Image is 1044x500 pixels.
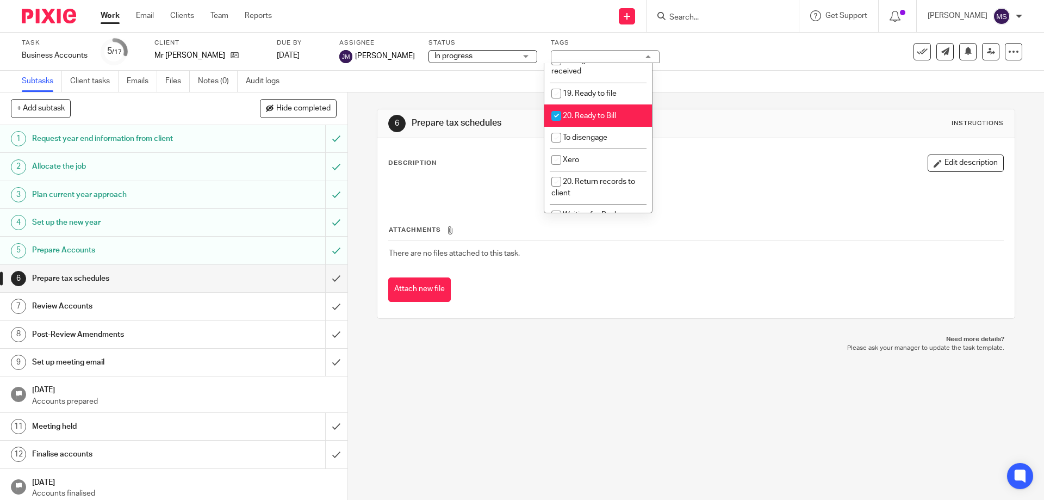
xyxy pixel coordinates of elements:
img: svg%3E [339,50,352,63]
h1: [DATE] [32,382,337,396]
a: Subtasks [22,71,62,92]
div: 5 [107,45,122,58]
h1: [DATE] [32,474,337,488]
h1: Review Accounts [32,298,220,314]
input: Search [668,13,766,23]
a: Notes (0) [198,71,238,92]
img: Pixie [22,9,76,23]
h1: Meeting held [32,418,220,435]
a: Clients [170,10,194,21]
a: Emails [127,71,157,92]
label: Status [428,39,537,47]
h1: Prepare tax schedules [32,270,220,287]
h1: Prepare Accounts [32,242,220,258]
label: Client [154,39,263,47]
h1: Finalise accounts [32,446,220,462]
span: To disengage [563,134,607,141]
span: In progress [434,52,473,60]
span: [PERSON_NAME] [355,51,415,61]
span: Hide completed [276,104,331,113]
span: 20. Ready to Bill [563,112,616,120]
p: Need more details? [388,335,1004,344]
span: Waiting for Bank [563,211,618,219]
label: Tags [551,39,660,47]
h1: Post-Review Amendments [32,326,220,343]
span: There are no files attached to this task. [389,250,520,257]
span: [DATE] [277,52,300,59]
button: Edit description [928,155,1004,172]
span: 20. Return records to client [551,178,635,197]
div: 9 [11,355,26,370]
a: Work [101,10,120,21]
a: Team [210,10,228,21]
h1: Set up meeting email [32,354,220,371]
p: Please ask your manager to update the task template. [388,344,1004,353]
div: 1 [11,131,26,146]
div: 6 [11,271,26,286]
span: Xero [563,156,579,164]
a: Email [136,10,154,21]
div: 7 [11,299,26,314]
h1: Plan current year approach [32,187,220,203]
div: Instructions [952,119,1004,128]
a: Client tasks [70,71,119,92]
p: Description [388,159,437,168]
img: svg%3E [993,8,1010,25]
a: Reports [245,10,272,21]
p: Accounts prepared [32,396,337,407]
h1: Set up the new year [32,214,220,231]
div: Business Accounts [22,50,88,61]
div: 12 [11,447,26,462]
h1: Allocate the job [32,158,220,175]
div: 11 [11,419,26,434]
div: 8 [11,327,26,342]
button: Hide completed [260,99,337,118]
a: Audit logs [246,71,288,92]
label: Due by [277,39,326,47]
h1: Prepare tax schedules [412,118,719,129]
span: 19. Ready to file [563,90,617,97]
label: Task [22,39,88,47]
button: + Add subtask [11,99,71,118]
button: Attach new file [388,277,451,302]
small: /17 [112,49,122,55]
div: 6 [388,115,406,132]
div: 3 [11,187,26,202]
div: 4 [11,215,26,230]
a: Files [165,71,190,92]
span: Get Support [825,12,867,20]
p: Mr [PERSON_NAME] [154,50,225,61]
p: [PERSON_NAME] [928,10,987,21]
div: 5 [11,243,26,258]
h1: Request year end information from client [32,131,220,147]
div: 2 [11,159,26,175]
p: Accounts finalised [32,488,337,499]
span: Attachments [389,227,441,233]
label: Assignee [339,39,415,47]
